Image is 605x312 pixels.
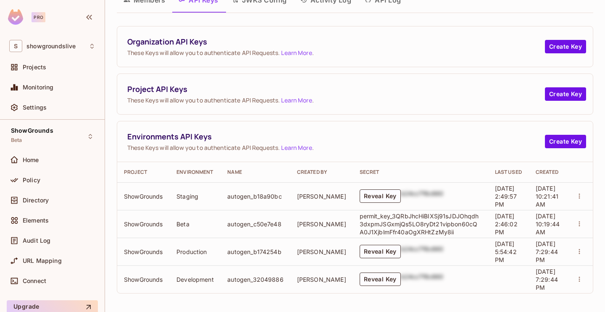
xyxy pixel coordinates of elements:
span: ShowGrounds [11,127,53,134]
div: Project [124,169,163,176]
span: Workspace: showgroundslive [26,43,76,50]
span: Monitoring [23,84,54,91]
span: [DATE] 7:29:44 PM [536,268,558,291]
a: Learn More [281,96,312,104]
span: [DATE] 2:46:02 PM [495,212,518,236]
div: Last Used [495,169,522,176]
span: [DATE] 10:19:44 AM [536,212,560,236]
td: autogen_b18a90bc [221,182,290,210]
td: Development [170,265,221,293]
td: autogen_32049886 [221,265,290,293]
div: Secret [360,169,481,176]
span: These Keys will allow you to authenticate API Requests. . [127,96,545,104]
span: These Keys will allow you to authenticate API Requests. . [127,49,545,57]
div: Pro [32,12,45,22]
span: Home [23,157,39,163]
img: SReyMgAAAABJRU5ErkJggg== [8,9,23,25]
span: [DATE] 7:29:44 PM [536,240,558,263]
span: Environments API Keys [127,131,545,142]
td: [PERSON_NAME] [290,182,353,210]
td: Production [170,238,221,265]
td: ShowGrounds [117,210,170,238]
span: Connect [23,278,46,284]
p: permit_key_3QRbJhcHiBIXSj91sJDJOhqdh3dxpmJSGxmjQs5LO8ryDt21vipbon60cQA0J1XjblmFfr40aOgXRHtZzMy8ii [360,212,481,236]
span: [DATE] 5:54:42 PM [495,240,517,263]
span: Settings [23,104,47,111]
td: [PERSON_NAME] [290,210,353,238]
button: Reveal Key [360,189,401,203]
td: Staging [170,182,221,210]
button: Create Key [545,40,586,53]
a: Learn More [281,144,312,152]
span: Beta [11,137,22,144]
button: actions [573,246,585,257]
span: Audit Log [23,237,50,244]
span: URL Mapping [23,257,62,264]
button: Reveal Key [360,245,401,258]
td: Beta [170,210,221,238]
button: actions [573,190,585,202]
div: b24cc7f8c660 [401,245,444,258]
span: Policy [23,177,40,184]
span: Organization API Keys [127,37,545,47]
span: S [9,40,22,52]
span: [DATE] 10:21:41 AM [536,185,558,208]
span: Directory [23,197,49,204]
button: actions [573,273,585,285]
div: Name [227,169,283,176]
span: Elements [23,217,49,224]
div: b24cc7f8c660 [401,273,444,286]
a: Learn More [281,49,312,57]
td: ShowGrounds [117,265,170,293]
div: b24cc7f8c660 [401,189,444,203]
span: [DATE] 2:49:57 PM [495,185,517,208]
td: ShowGrounds [117,182,170,210]
button: Reveal Key [360,273,401,286]
td: autogen_b174254b [221,238,290,265]
span: These Keys will allow you to authenticate API Requests. . [127,144,545,152]
span: Project API Keys [127,84,545,94]
span: Projects [23,64,46,71]
div: Environment [176,169,214,176]
td: autogen_c50e7e48 [221,210,290,238]
div: Created By [297,169,346,176]
button: Create Key [545,135,586,148]
div: Created [536,169,560,176]
td: ShowGrounds [117,238,170,265]
button: actions [573,218,585,230]
td: [PERSON_NAME] [290,238,353,265]
button: Create Key [545,87,586,101]
td: [PERSON_NAME] [290,265,353,293]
